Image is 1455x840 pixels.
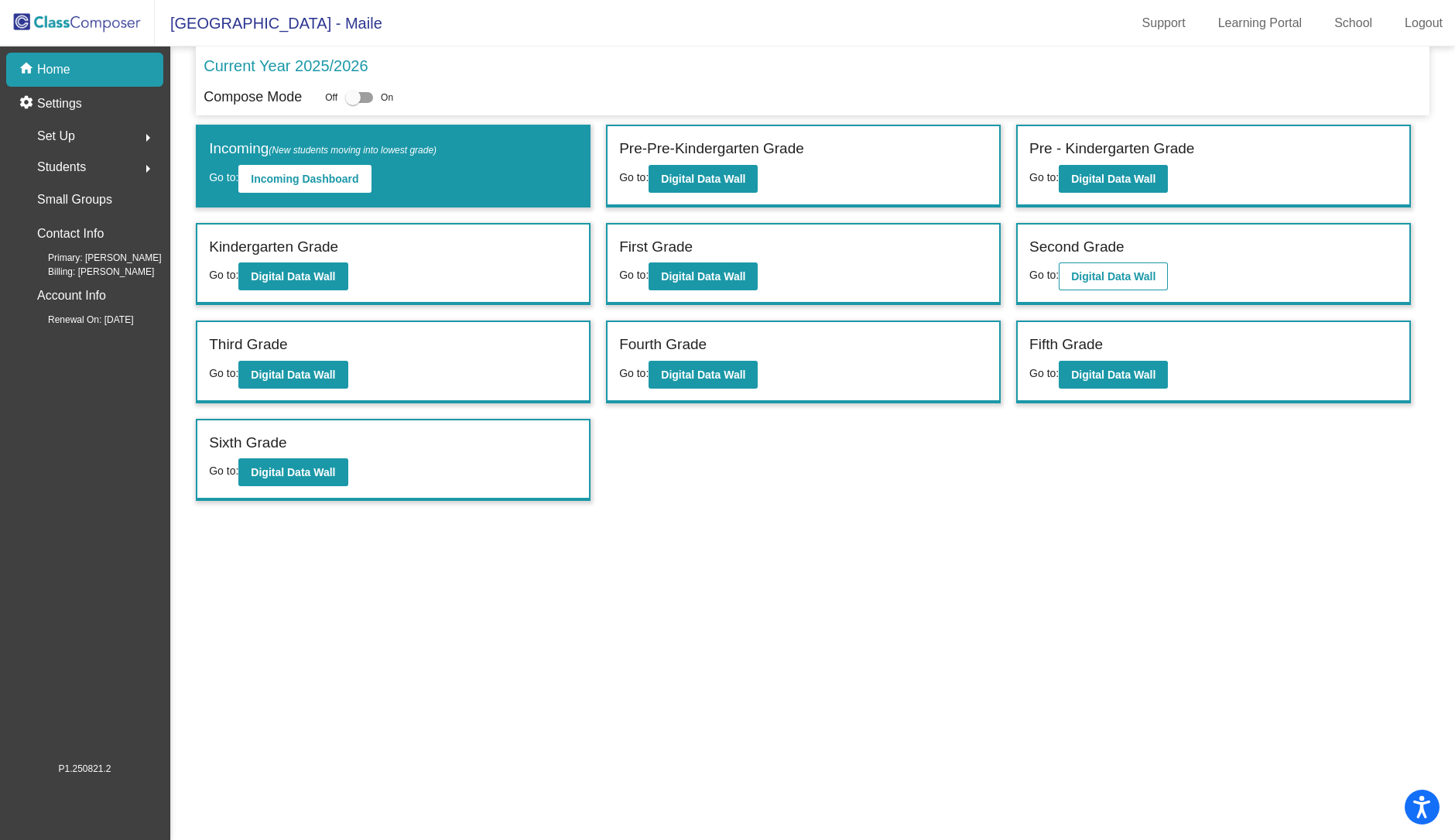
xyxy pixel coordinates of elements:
button: Digital Data Wall [649,361,758,389]
label: Third Grade [209,334,287,356]
span: Go to: [209,367,238,379]
button: Digital Data Wall [1059,361,1168,389]
label: First Grade [619,236,693,259]
span: [GEOGRAPHIC_DATA] - Maile [155,11,382,36]
b: Digital Data Wall [1071,270,1155,283]
p: Compose Mode [204,87,302,108]
a: Support [1130,11,1198,36]
button: Digital Data Wall [1059,262,1168,290]
a: Learning Portal [1206,11,1315,36]
label: Fifth Grade [1029,334,1103,356]
span: Primary: [PERSON_NAME] [23,251,162,265]
mat-icon: home [19,60,37,79]
p: Contact Info [37,223,104,245]
mat-icon: settings [19,94,37,113]
label: Second Grade [1029,236,1125,259]
a: School [1322,11,1385,36]
b: Digital Data Wall [1071,369,1155,381]
button: Digital Data Wall [649,262,758,290]
span: Students [37,156,86,178]
span: Go to: [209,171,238,183]
mat-icon: arrow_right [139,129,157,147]
button: Digital Data Wall [649,165,758,193]
span: Go to: [1029,171,1059,183]
span: Go to: [619,367,649,379]
label: Sixth Grade [209,432,286,454]
button: Incoming Dashboard [238,165,371,193]
p: Current Year 2025/2026 [204,54,368,77]
span: Off [325,91,337,105]
a: Logout [1392,11,1455,36]
label: Kindergarten Grade [209,236,338,259]
span: Go to: [619,171,649,183]
label: Fourth Grade [619,334,707,356]
p: Small Groups [37,189,112,211]
b: Digital Data Wall [661,270,745,283]
span: Billing: [PERSON_NAME] [23,265,154,279]
span: (New students moving into lowest grade) [269,145,436,156]
span: Go to: [1029,367,1059,379]
span: Renewal On: [DATE] [23,313,133,327]
button: Digital Data Wall [238,262,347,290]
b: Digital Data Wall [661,369,745,381]
span: Go to: [209,269,238,281]
b: Digital Data Wall [251,369,335,381]
label: Pre-Pre-Kindergarten Grade [619,138,804,160]
b: Digital Data Wall [251,270,335,283]
span: Go to: [209,465,238,477]
button: Digital Data Wall [238,458,347,486]
b: Digital Data Wall [251,466,335,478]
label: Incoming [209,138,436,160]
p: Settings [37,94,82,113]
span: On [381,91,393,105]
b: Incoming Dashboard [251,173,358,185]
p: Home [37,60,70,79]
span: Go to: [1029,269,1059,281]
button: Digital Data Wall [238,361,347,389]
p: Account Info [37,285,106,307]
b: Digital Data Wall [1071,173,1155,185]
button: Digital Data Wall [1059,165,1168,193]
span: Go to: [619,269,649,281]
span: Set Up [37,125,75,147]
label: Pre - Kindergarten Grade [1029,138,1194,160]
b: Digital Data Wall [661,173,745,185]
mat-icon: arrow_right [139,159,157,178]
